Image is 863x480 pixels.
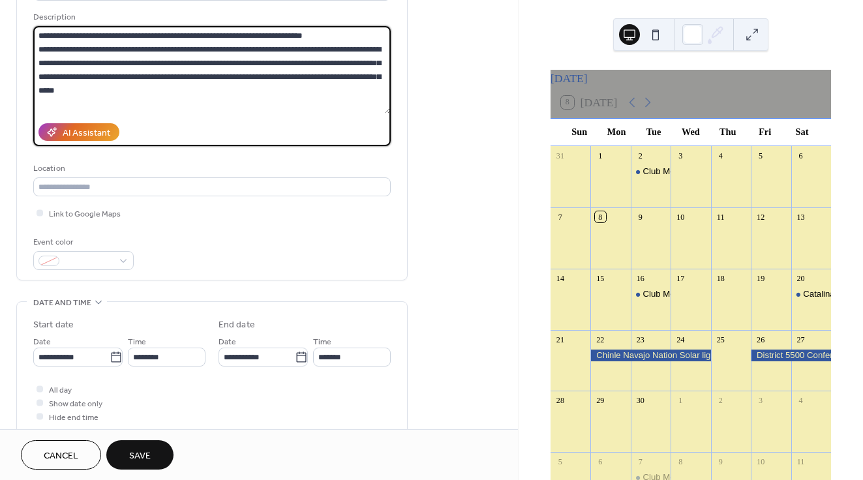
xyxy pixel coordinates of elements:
[49,383,72,397] span: All day
[755,334,766,345] div: 26
[551,70,831,87] div: [DATE]
[38,123,119,141] button: AI Assistant
[554,150,566,161] div: 31
[715,334,726,345] div: 25
[715,457,726,468] div: 9
[595,395,606,406] div: 29
[795,273,806,284] div: 20
[675,457,686,468] div: 8
[631,288,671,300] div: Club Meeting
[635,211,646,222] div: 9
[595,273,606,284] div: 15
[128,335,146,349] span: Time
[635,457,646,468] div: 7
[795,150,806,161] div: 6
[313,335,331,349] span: Time
[643,166,694,177] div: Club Meeting
[219,318,255,332] div: End date
[598,119,635,145] div: Mon
[755,395,766,406] div: 3
[49,411,98,425] span: Hide end time
[795,334,806,345] div: 27
[675,395,686,406] div: 1
[795,395,806,406] div: 4
[63,127,110,140] div: AI Assistant
[595,457,606,468] div: 6
[715,150,726,161] div: 4
[554,395,566,406] div: 28
[49,397,102,411] span: Show date only
[635,395,646,406] div: 30
[795,211,806,222] div: 13
[635,150,646,161] div: 2
[635,119,673,145] div: Tue
[49,207,121,221] span: Link to Google Maps
[783,119,821,145] div: Sat
[590,350,710,361] div: Chinle Navajo Nation Solar light installation
[755,150,766,161] div: 5
[33,235,131,249] div: Event color
[675,273,686,284] div: 17
[554,457,566,468] div: 5
[751,350,831,361] div: District 5500 Conference of Rotarians & Friends
[554,334,566,345] div: 21
[709,119,746,145] div: Thu
[554,211,566,222] div: 7
[106,440,174,470] button: Save
[554,273,566,284] div: 14
[755,273,766,284] div: 19
[561,119,598,145] div: Sun
[715,211,726,222] div: 11
[715,395,726,406] div: 2
[635,273,646,284] div: 16
[595,150,606,161] div: 1
[21,440,101,470] button: Cancel
[33,10,388,24] div: Description
[219,335,236,349] span: Date
[595,211,606,222] div: 8
[795,457,806,468] div: 11
[791,288,831,300] div: Catalina Rotary Project at Ben's Bells
[675,334,686,345] div: 24
[33,162,388,175] div: Location
[595,334,606,345] div: 22
[33,296,91,310] span: Date and time
[755,457,766,468] div: 10
[746,119,783,145] div: Fri
[672,119,709,145] div: Wed
[631,166,671,177] div: Club Meeting
[33,335,51,349] span: Date
[715,273,726,284] div: 18
[643,288,694,300] div: Club Meeting
[675,150,686,161] div: 3
[755,211,766,222] div: 12
[33,318,74,332] div: Start date
[635,334,646,345] div: 23
[129,449,151,463] span: Save
[675,211,686,222] div: 10
[44,449,78,463] span: Cancel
